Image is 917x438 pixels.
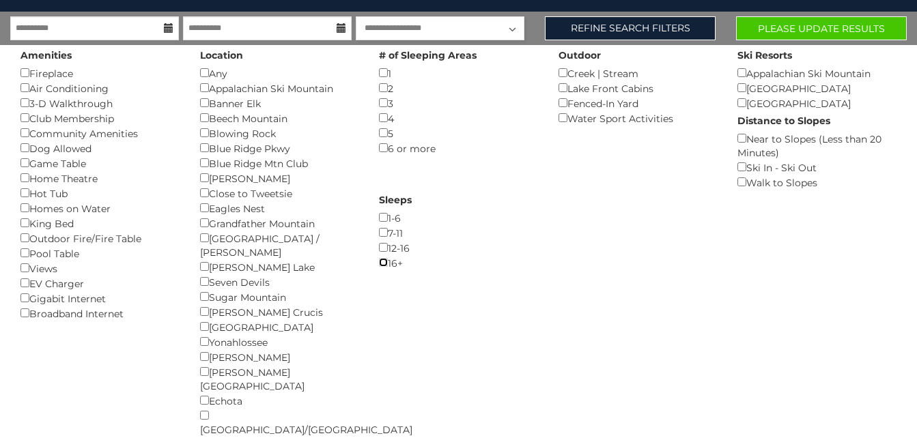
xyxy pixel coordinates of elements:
div: Lake Front Cabins [559,81,718,96]
div: 6 or more [379,141,538,156]
label: Location [200,48,243,62]
div: Creek | Stream [559,65,718,81]
div: Pool Table [20,246,180,261]
div: 7-11 [379,225,538,240]
div: Water Sport Activities [559,111,718,126]
div: Fireplace [20,65,180,81]
div: [PERSON_NAME] Crucis [200,304,359,319]
div: Homes on Water [20,201,180,216]
div: Hot Tub [20,186,180,201]
div: Yonahlossee [200,334,359,349]
div: 5 [379,126,538,141]
div: Eagles Nest [200,201,359,216]
div: Appalachian Ski Mountain [200,81,359,96]
div: Beech Mountain [200,111,359,126]
div: 12-16 [379,240,538,255]
div: Walk to Slopes [737,175,897,190]
div: Blue Ridge Pkwy [200,141,359,156]
label: # of Sleeping Areas [379,48,477,62]
div: Fenced-In Yard [559,96,718,111]
div: [PERSON_NAME] [200,349,359,364]
div: Club Membership [20,111,180,126]
div: Dog Allowed [20,141,180,156]
a: Refine Search Filters [545,16,716,40]
div: Seven Devils [200,274,359,289]
div: 3 [379,96,538,111]
div: Close to Tweetsie [200,186,359,201]
div: Blowing Rock [200,126,359,141]
div: Views [20,261,180,276]
div: Ski In - Ski Out [737,160,897,175]
div: Any [200,65,359,81]
div: 4 [379,111,538,126]
div: Community Amenities [20,126,180,141]
div: Echota [200,393,359,408]
div: 16+ [379,255,538,270]
div: [PERSON_NAME] [200,171,359,186]
div: Near to Slopes (Less than 20 Minutes) [737,131,897,160]
div: [GEOGRAPHIC_DATA] [737,96,897,111]
div: Home Theatre [20,171,180,186]
div: King Bed [20,216,180,231]
div: [GEOGRAPHIC_DATA] [200,319,359,334]
div: [PERSON_NAME] Lake [200,259,359,274]
div: [GEOGRAPHIC_DATA]/[GEOGRAPHIC_DATA] [200,408,359,437]
div: Sugar Mountain [200,289,359,304]
div: 1 [379,65,538,81]
label: Distance to Slopes [737,114,830,128]
div: Appalachian Ski Mountain [737,65,897,81]
label: Amenities [20,48,72,62]
div: 3-D Walkthrough [20,96,180,111]
label: Outdoor [559,48,601,62]
div: 1-6 [379,210,538,225]
div: Blue Ridge Mtn Club [200,156,359,171]
div: [PERSON_NAME][GEOGRAPHIC_DATA] [200,364,359,393]
div: Outdoor Fire/Fire Table [20,231,180,246]
label: Sleeps [379,193,412,207]
div: Banner Elk [200,96,359,111]
div: Grandfather Mountain [200,216,359,231]
div: Game Table [20,156,180,171]
div: Broadband Internet [20,306,180,321]
button: Please Update Results [736,16,907,40]
div: [GEOGRAPHIC_DATA] [737,81,897,96]
div: [GEOGRAPHIC_DATA] / [PERSON_NAME] [200,231,359,259]
div: Gigabit Internet [20,291,180,306]
label: Ski Resorts [737,48,792,62]
div: EV Charger [20,276,180,291]
div: Air Conditioning [20,81,180,96]
div: 2 [379,81,538,96]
